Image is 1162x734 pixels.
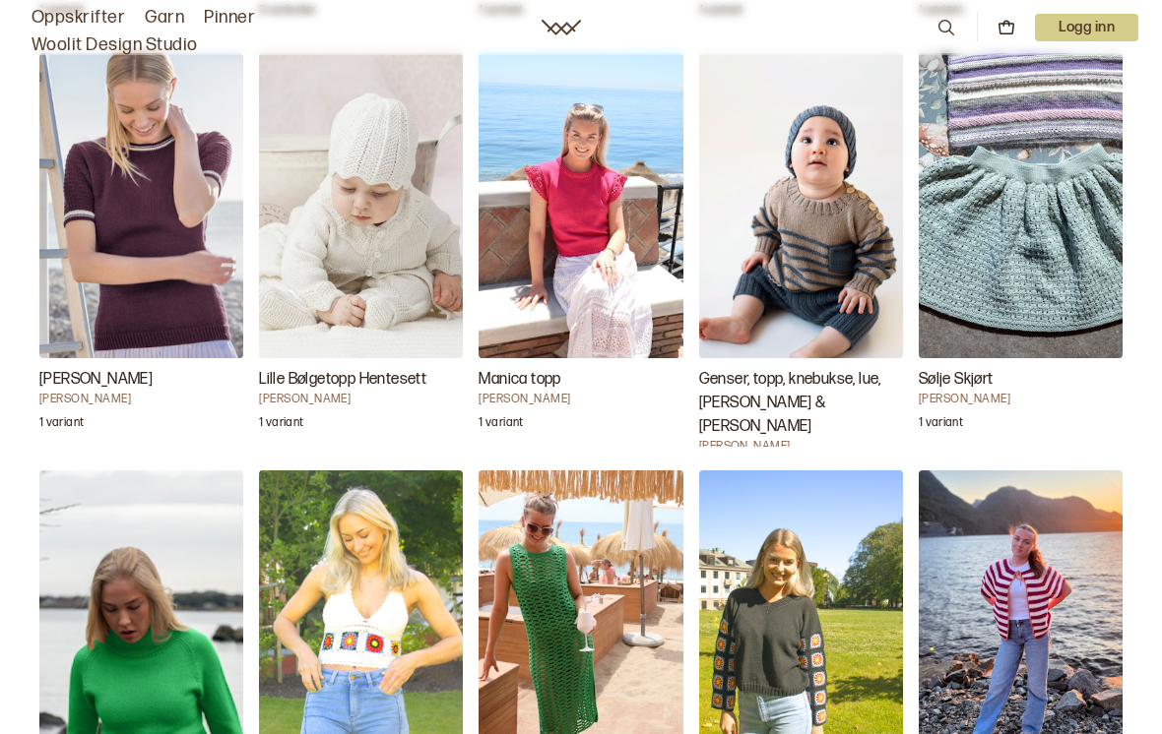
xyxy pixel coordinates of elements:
[39,53,243,447] a: Greta Topp
[479,53,682,447] a: Manica topp
[919,415,963,435] p: 1 variant
[479,392,682,407] h4: [PERSON_NAME]
[259,368,463,392] h3: Lille Bølgetopp Hentesett
[39,415,84,435] p: 1 variant
[919,53,1123,359] img: Iselin HafseldSølje Skjørt
[32,31,198,59] a: Woolit Design Studio
[919,392,1123,407] h4: [PERSON_NAME]
[39,368,243,392] h3: [PERSON_NAME]
[145,4,184,31] a: Garn
[699,53,903,359] img: Kari HaugenGenser, topp, knebukse, lue, sokker & teppe
[39,53,243,359] img: Iselin HafseldGreta Topp
[204,4,255,31] a: Pinner
[39,392,243,407] h4: [PERSON_NAME]
[1035,14,1138,41] button: User dropdown
[919,368,1123,392] h3: Sølje Skjørt
[919,53,1123,447] a: Sølje Skjørt
[32,4,125,31] a: Oppskrifter
[699,439,903,455] h4: [PERSON_NAME]
[259,415,303,435] p: 1 variant
[699,53,903,447] a: Genser, topp, knebukse, lue, sokker & teppe
[479,415,523,435] p: 1 variant
[479,53,682,359] img: Ane Kydland ThomassenManica topp
[699,368,903,439] h3: Genser, topp, knebukse, lue, [PERSON_NAME] & [PERSON_NAME]
[259,53,463,359] img: Olaug KleppeLille Bølgetopp Hentesett
[259,53,463,447] a: Lille Bølgetopp Hentesett
[1035,14,1138,41] p: Logg inn
[259,392,463,407] h4: [PERSON_NAME]
[542,20,581,35] a: Woolit
[479,368,682,392] h3: Manica topp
